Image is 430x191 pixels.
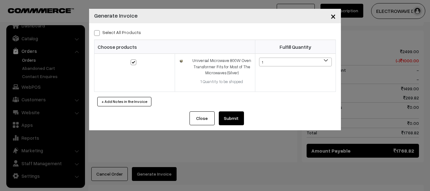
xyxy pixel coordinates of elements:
th: Choose products [94,40,255,54]
button: Close [190,111,215,125]
div: 1 Quantity to be shipped [192,79,251,85]
button: Close [325,6,341,26]
th: Fulfill Quantity [255,40,336,54]
label: Select all Products [94,29,141,36]
span: × [331,10,336,22]
button: Submit [219,111,244,125]
img: 1689318909469941jeiepvbRL.jpg [179,59,183,63]
h4: Generate Invoice [94,11,138,20]
span: 1 [259,58,331,67]
button: + Add Notes in the Invoice [97,97,151,106]
div: Universal Microwave 800W Oven Transformer Fits for Most of The Microwaves (Silver) [192,58,251,76]
span: 1 [259,58,332,66]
